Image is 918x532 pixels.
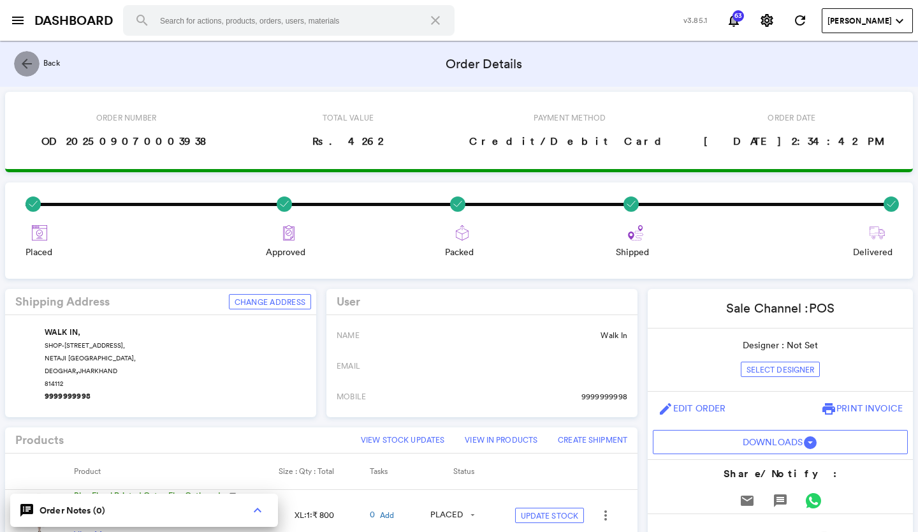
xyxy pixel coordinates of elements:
span: OD202509070003938 [36,128,217,154]
span: Change Address [235,297,305,307]
button: open sidebar [5,8,31,33]
a: 0 [370,509,375,521]
button: Send Message [768,488,793,514]
span: 9999999998 [45,390,91,402]
h4: Shipping Address [15,295,110,308]
md-icon: close [428,13,443,28]
md-icon: arrow_drop_down_circle [803,435,818,450]
span: 9999999998 [581,391,627,402]
button: Select Designer [741,362,820,377]
button: printPrint Invoice [816,397,908,420]
a: View In Products [460,432,543,448]
th: Tasks [370,454,430,489]
button: User [822,8,913,33]
md-icon: settings [759,13,775,28]
img: export.svg [455,225,470,240]
md-icon: print [821,401,836,417]
h4: Share/Notify : [648,466,913,482]
button: Settings [754,8,780,33]
h4: Products [15,434,64,447]
section: speaker_notes Order Notes (0){{showOrderChat ? 'keyboard_arrow_down' : 'keyboard_arrow_up'}} [10,494,278,527]
p: Sale Channel : [726,299,834,318]
p: Designer : [743,339,818,351]
md-icon: {{showOrderChat ? 'keyboard_arrow_down' : 'keyboard_arrow_up'}} [250,503,265,518]
span: pos [809,300,834,316]
th: Product [74,454,279,489]
span: Total Value [317,107,379,128]
a: Add [380,510,395,521]
a: Blue Floral Printed Coton Flex Gathered Waist Dress [74,490,222,514]
md-icon: email [739,493,755,508]
th: Status [430,454,510,489]
md-icon: menu [10,13,25,28]
span: Select Designer [747,364,815,375]
md-icon: speaker_notes [19,503,34,518]
span: 63 [732,13,745,19]
span: Shipped [616,246,649,258]
button: Clear [420,5,451,36]
span: Approved [266,246,305,258]
button: Copy Product Name [226,490,239,505]
span: View Stock Updates [361,434,444,445]
span: SHOP-[STREET_ADDRESS], [45,341,125,350]
span: JHARKHAND [78,366,117,376]
button: {{showOrderChat ? 'keyboard_arrow_down' : 'keyboard_arrow_up'}} [245,498,270,523]
span: View In Products [465,434,537,445]
md-select: PLACED [430,508,474,523]
span: Back [43,57,60,68]
span: Payment Method [528,107,611,128]
md-icon: content_copy [229,492,239,503]
span: EMAIL [337,360,360,371]
span: Packed [445,246,474,258]
button: arrow_back [14,51,40,77]
span: Order Number [91,107,162,128]
img: success.svg [25,196,41,212]
span: Order Details [446,55,522,73]
span: Order Notes (0) [40,504,105,517]
span: Not Set [787,339,818,351]
div: PLACED [430,509,463,521]
span: Rs. 4262 [307,128,388,154]
a: DASHBOARD [34,11,113,30]
md-icon: edit [658,401,673,417]
img: success.svg [884,196,899,212]
button: Send WhatsApp [801,488,826,514]
button: Open phone interactions menu [593,503,618,528]
span: Create Shipment [558,434,627,445]
div: , , [45,325,306,402]
span: Placed [25,246,52,258]
img: success.svg [277,196,292,212]
input: Search for actions, products, orders, users, materials [123,5,455,36]
button: Update Stock [515,508,584,523]
button: Refresh State [787,8,813,33]
img: approve.svg [281,225,296,240]
span: MOBILE [337,391,366,402]
button: User [653,430,908,454]
img: success.svg [623,196,639,212]
span: NETAJI [GEOGRAPHIC_DATA], [45,353,136,363]
button: View Stock Updates [356,432,449,448]
span: [DATE] 2:34:42 PM [699,128,885,154]
span: Credit/Debit Card [464,128,676,154]
button: Create Shipment [553,432,632,448]
span: NAME [337,330,360,341]
span: Print Invoice [836,403,903,414]
span: v3.85.1 [683,15,707,26]
span: Edit Order [673,403,725,414]
button: Send Email [734,488,760,514]
span: Delivered [853,246,892,258]
h4: User [337,295,360,308]
md-icon: refresh [792,13,808,28]
md-icon: search [135,13,150,28]
span: XL [295,510,304,521]
button: Search [127,5,157,36]
a: editEdit Order [653,397,731,420]
span: WALK IN [45,327,78,338]
img: truck-delivering.svg [870,225,885,240]
img: places.svg [32,225,47,240]
md-icon: arrow_back [19,56,34,71]
th: Size : Qty : Total [279,454,370,489]
img: success.svg [450,196,465,212]
img: route.svg [628,225,643,240]
span: [PERSON_NAME] [827,15,892,27]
